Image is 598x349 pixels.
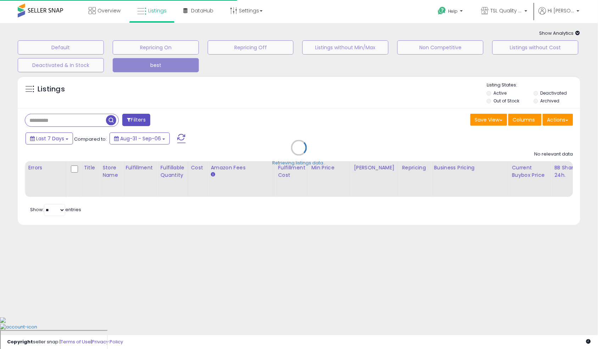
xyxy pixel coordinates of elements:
span: Hi [PERSON_NAME] [548,7,575,14]
span: Help [448,8,458,14]
button: Deactivated & In Stock [18,58,104,72]
span: Overview [97,7,121,14]
a: Help [432,1,470,23]
button: Listings without Min/Max [302,40,389,55]
span: Show Analytics [540,30,580,36]
button: Listings without Cost [492,40,579,55]
span: Listings [148,7,167,14]
button: Default [18,40,104,55]
button: Repricing On [113,40,199,55]
a: Hi [PERSON_NAME] [539,7,580,23]
button: best [113,58,199,72]
i: Get Help [438,6,447,15]
div: Retrieving listings data.. [273,160,326,167]
button: Non Competitive [397,40,484,55]
span: DataHub [191,7,213,14]
span: TSL Quality Products [491,7,522,14]
button: Repricing Off [208,40,294,55]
